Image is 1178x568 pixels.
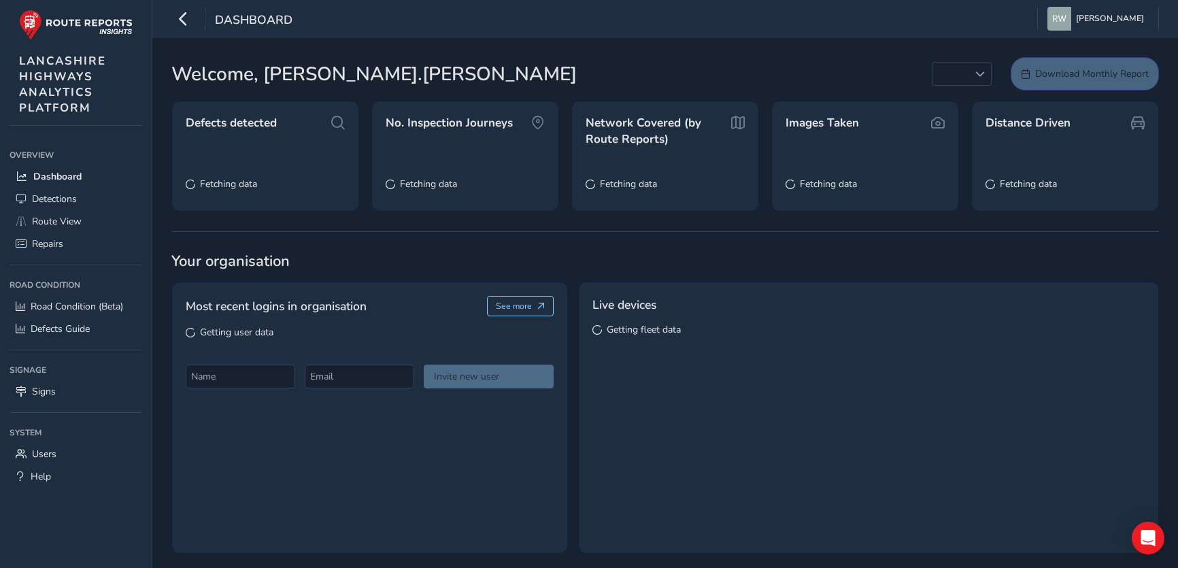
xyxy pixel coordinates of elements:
span: Distance Driven [986,115,1071,131]
span: Fetching data [600,178,657,190]
span: Dashboard [33,170,82,183]
span: Getting user data [200,326,273,339]
span: Signs [32,385,56,398]
a: Help [10,465,142,488]
button: See more [487,296,554,316]
span: Detections [32,193,77,205]
div: Signage [10,360,142,380]
div: Overview [10,145,142,165]
span: Live devices [592,296,656,314]
img: rr logo [19,10,133,40]
span: Users [32,448,56,461]
span: Images Taken [786,115,859,131]
span: Help [31,470,51,483]
button: [PERSON_NAME] [1047,7,1149,31]
div: System [10,422,142,443]
span: Welcome, [PERSON_NAME].[PERSON_NAME] [171,60,577,88]
div: Road Condition [10,275,142,295]
input: Name [186,365,295,388]
a: Repairs [10,233,142,255]
span: Road Condition (Beta) [31,300,123,313]
input: Email [305,365,414,388]
span: Getting fleet data [607,323,681,336]
span: Defects detected [186,115,277,131]
span: Fetching data [800,178,857,190]
span: Most recent logins in organisation [186,297,367,315]
img: diamond-layout [1047,7,1071,31]
span: Fetching data [1000,178,1057,190]
div: Open Intercom Messenger [1132,522,1164,554]
span: Repairs [32,237,63,250]
a: Signs [10,380,142,403]
a: Users [10,443,142,465]
span: Fetching data [400,178,457,190]
a: Dashboard [10,165,142,188]
span: Route View [32,215,82,228]
span: LANCASHIRE HIGHWAYS ANALYTICS PLATFORM [19,53,106,116]
span: Dashboard [215,12,292,31]
a: Road Condition (Beta) [10,295,142,318]
span: Network Covered (by Route Reports) [586,115,729,147]
a: Detections [10,188,142,210]
a: Route View [10,210,142,233]
span: See more [496,301,532,312]
span: Your organisation [171,251,1159,271]
span: Defects Guide [31,322,90,335]
span: [PERSON_NAME] [1076,7,1144,31]
span: No. Inspection Journeys [386,115,513,131]
span: Fetching data [200,178,257,190]
a: Defects Guide [10,318,142,340]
